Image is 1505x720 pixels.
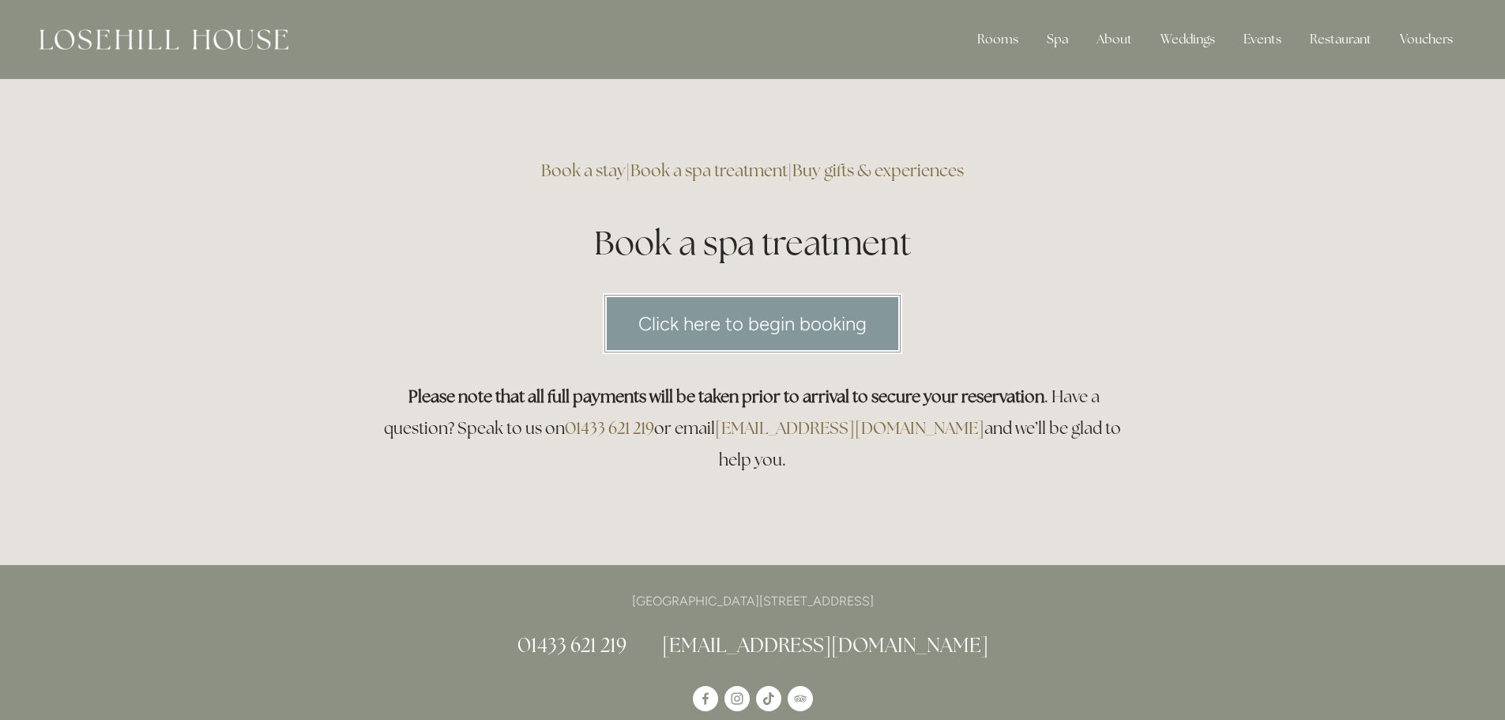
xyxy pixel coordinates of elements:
div: Events [1231,24,1294,55]
a: TripAdvisor [788,686,813,711]
h1: Book a spa treatment [375,220,1131,266]
a: Book a spa treatment [630,160,788,181]
a: TikTok [756,686,781,711]
a: Buy gifts & experiences [792,160,964,181]
div: Rooms [965,24,1031,55]
div: Restaurant [1297,24,1384,55]
a: [EMAIL_ADDRESS][DOMAIN_NAME] [662,632,988,658]
a: 01433 621 219 [517,632,626,658]
div: Weddings [1148,24,1228,55]
a: Losehill House Hotel & Spa [693,686,718,711]
a: Vouchers [1387,24,1465,55]
strong: Please note that all full payments will be taken prior to arrival to secure your reservation [408,386,1044,407]
a: Book a stay [541,160,626,181]
p: [GEOGRAPHIC_DATA][STREET_ADDRESS] [375,590,1131,612]
a: [EMAIL_ADDRESS][DOMAIN_NAME] [715,417,984,439]
div: About [1084,24,1145,55]
div: Spa [1034,24,1081,55]
a: Click here to begin booking [603,293,902,354]
h3: | | [375,155,1131,187]
img: Losehill House [40,29,288,50]
a: Instagram [724,686,750,711]
h3: . Have a question? Speak to us on or email and we’ll be glad to help you. [375,381,1131,476]
a: 01433 621 219 [565,417,654,439]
